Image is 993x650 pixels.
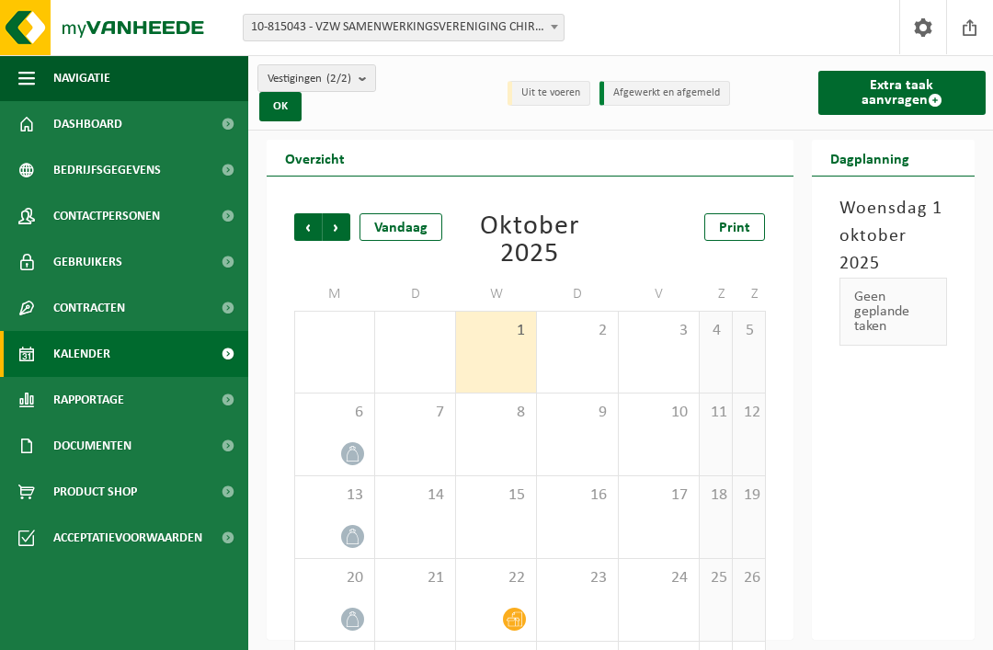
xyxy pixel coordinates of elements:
span: 6 [304,403,365,423]
span: 18 [709,485,723,506]
h2: Overzicht [267,140,363,176]
li: Uit te voeren [508,81,590,106]
td: W [456,278,537,311]
span: Vestigingen [268,65,351,93]
td: Z [700,278,733,311]
h2: Dagplanning [812,140,928,176]
span: 8 [465,403,527,423]
td: D [375,278,456,311]
a: Extra taak aanvragen [818,71,987,115]
div: Vandaag [360,213,442,241]
span: 20 [304,568,365,588]
td: M [294,278,375,311]
span: Volgende [323,213,350,241]
span: 10-815043 - VZW SAMENWERKINGSVERENIGING CHIRO EN SCOUTS ZWALM - ZWALM [243,14,565,41]
count: (2/2) [326,73,351,85]
span: 14 [384,485,446,506]
span: Dashboard [53,101,122,147]
span: 21 [384,568,446,588]
span: 13 [304,485,365,506]
td: Z [733,278,766,311]
span: 9 [546,403,608,423]
span: 25 [709,568,723,588]
span: 19 [742,485,756,506]
span: Rapportage [53,377,124,423]
span: 23 [546,568,608,588]
span: Gebruikers [53,239,122,285]
span: Product Shop [53,469,137,515]
span: 26 [742,568,756,588]
a: Print [704,213,765,241]
span: 2 [546,321,608,341]
span: Vorige [294,213,322,241]
td: V [619,278,700,311]
button: Vestigingen(2/2) [257,64,376,92]
span: 17 [628,485,690,506]
span: 7 [384,403,446,423]
div: Oktober 2025 [457,213,603,268]
td: D [537,278,618,311]
li: Afgewerkt en afgemeld [599,81,730,106]
span: Documenten [53,423,131,469]
span: 22 [465,568,527,588]
span: 3 [628,321,690,341]
span: 11 [709,403,723,423]
h3: Woensdag 1 oktober 2025 [839,195,948,278]
span: 10-815043 - VZW SAMENWERKINGSVERENIGING CHIRO EN SCOUTS ZWALM - ZWALM [244,15,564,40]
span: 4 [709,321,723,341]
span: 1 [465,321,527,341]
span: 15 [465,485,527,506]
span: Bedrijfsgegevens [53,147,161,193]
div: Geen geplande taken [839,278,948,346]
span: Contactpersonen [53,193,160,239]
span: Kalender [53,331,110,377]
span: 5 [742,321,756,341]
span: Navigatie [53,55,110,101]
span: 24 [628,568,690,588]
span: Contracten [53,285,125,331]
span: 10 [628,403,690,423]
span: 16 [546,485,608,506]
span: Acceptatievoorwaarden [53,515,202,561]
span: Print [719,221,750,235]
span: 12 [742,403,756,423]
button: OK [259,92,302,121]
